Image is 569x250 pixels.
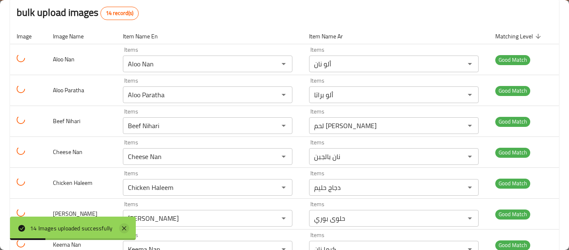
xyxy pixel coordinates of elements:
span: Beef Nihari [53,116,80,126]
h2: bulk upload images [17,5,139,20]
span: Good Match [495,86,530,96]
button: Open [464,89,476,101]
span: Aloo Nan [53,54,75,65]
span: Good Match [495,117,530,126]
button: Open [464,182,476,193]
span: Good Match [495,148,530,157]
button: Open [464,151,476,162]
button: Open [464,212,476,224]
span: Chicken Haleem [53,177,92,188]
span: Matching Level [495,31,544,41]
button: Open [278,89,289,101]
span: Aloo Paratha [53,85,84,96]
span: [PERSON_NAME] [53,208,97,219]
span: Good Match [495,55,530,65]
button: Open [278,182,289,193]
button: Open [278,58,289,70]
span: 14 record(s) [101,9,138,18]
button: Open [464,120,476,131]
th: Image [10,28,46,44]
button: Open [278,120,289,131]
button: Open [278,151,289,162]
span: Good Match [495,240,530,250]
span: Good Match [495,210,530,219]
span: Image Name [53,31,95,41]
div: Total records count [100,7,139,20]
span: Cheese Nan [53,146,82,157]
button: Open [278,212,289,224]
span: Good Match [495,179,530,188]
div: 14 Images uploaded successfully [30,224,112,233]
th: Item Name En [116,28,302,44]
button: Open [464,58,476,70]
span: Keema Nan [53,239,81,250]
th: Item Name Ar [302,28,489,44]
